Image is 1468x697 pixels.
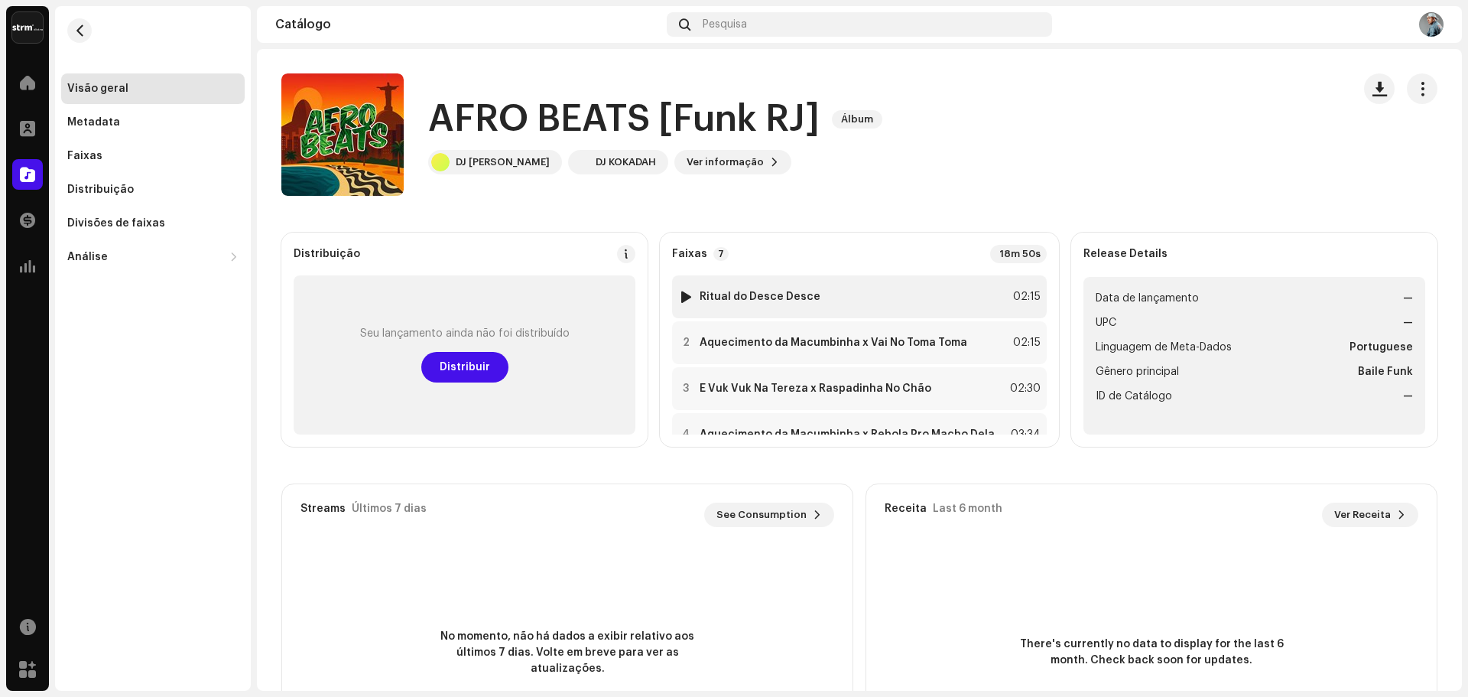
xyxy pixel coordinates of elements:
[596,156,656,168] div: DJ KOKADAH
[1096,338,1232,357] span: Linguagem de Meta-Dados
[1334,500,1391,530] span: Ver Receita
[440,352,490,383] span: Distribuir
[67,150,102,162] div: Faixas
[61,141,245,171] re-m-nav-item: Faixas
[275,18,661,31] div: Catálogo
[67,251,108,263] div: Análise
[12,12,43,43] img: 408b884b-546b-4518-8448-1008f9c76b02
[700,428,995,441] strong: Aquecimento da Macumbinha x Rebola Pro Macho Dela
[674,150,791,174] button: Ver informação
[1007,288,1041,306] div: 02:15
[61,208,245,239] re-m-nav-item: Divisões de faixas
[703,18,747,31] span: Pesquisa
[428,95,820,144] h1: AFRO BEATS [Funk RJ]
[700,383,931,395] strong: É Vuk Vuk Na Tereza x Raspadinha No Chão
[700,337,967,349] strong: Aquecimento da Macumbinha x Vai No Toma Toma
[1014,637,1289,669] span: There's currently no data to display for the last 6 month. Check back soon for updates.
[933,503,1002,515] div: Last 6 month
[713,247,729,261] p-badge: 7
[885,503,927,515] div: Receita
[456,156,550,168] div: DJ [PERSON_NAME]
[421,352,508,383] button: Distribuir
[61,242,245,272] re-m-nav-dropdown: Análise
[571,153,589,171] img: 96dcb47b-a75c-4e67-9318-6c4f6012a1e6
[67,217,165,230] div: Divisões de faixas
[67,83,128,95] div: Visão geral
[1322,503,1418,527] button: Ver Receita
[1096,363,1179,381] span: Gênero principal
[61,174,245,205] re-m-nav-item: Distribuição
[67,116,120,129] div: Metadata
[716,500,807,530] span: See Consumption
[704,503,834,527] button: See Consumption
[672,248,707,260] strong: Faixas
[1419,12,1444,37] img: 57896b94-0bdd-4811-877a-2a8f4e956b21
[1083,248,1168,260] strong: Release Details
[1403,387,1413,405] strong: —
[687,147,764,178] span: Ver informação
[1096,289,1199,308] span: Data de lançamento
[352,503,427,515] div: Últimos 7 dias
[700,291,820,303] strong: Ritual do Desce Desce
[1007,379,1041,398] div: 02:30
[294,248,360,260] div: Distribuição
[1358,363,1413,381] strong: Baile Funk
[1403,314,1413,332] strong: —
[61,73,245,104] re-m-nav-item: Visão geral
[1007,334,1041,352] div: 02:15
[360,327,570,340] div: Seu lançamento ainda não foi distribuído
[1349,338,1413,357] strong: Portuguese
[300,503,346,515] div: Streams
[832,110,882,129] span: Álbum
[430,629,705,677] span: No momento, não há dados a exibir relativo aos últimos 7 dias. Volte em breve para ver as atualiz...
[61,107,245,138] re-m-nav-item: Metadata
[67,184,134,196] div: Distribuição
[1096,387,1172,405] span: ID de Catálogo
[1007,425,1041,444] div: 03:34
[1096,314,1116,332] span: UPC
[990,245,1047,263] div: 18m 50s
[1403,289,1413,308] strong: —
